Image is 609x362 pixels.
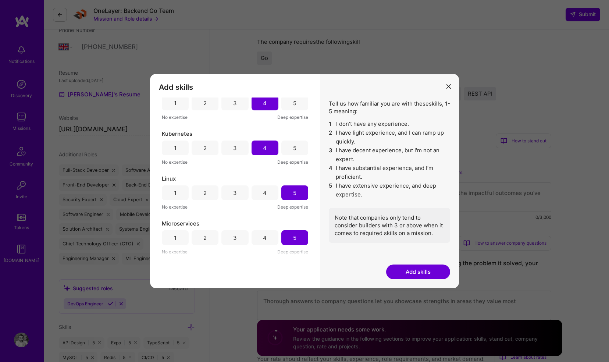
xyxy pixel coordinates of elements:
div: 4 [263,234,267,242]
div: 2 [203,234,207,242]
button: Add skills [386,265,450,279]
span: Linux [162,175,176,182]
span: Deep expertise [277,203,308,211]
div: 2 [203,99,207,107]
span: No expertise [162,158,188,166]
span: Microservices [162,220,199,227]
li: I have decent experience, but I'm not an expert. [329,146,450,164]
li: I don't have any experience. [329,120,450,128]
span: No expertise [162,248,188,256]
i: icon Close [446,84,451,89]
div: 4 [263,144,267,152]
div: 5 [293,144,296,152]
div: 5 [293,99,296,107]
div: 2 [203,189,207,197]
div: Tell us how familiar you are with these skills , 1-5 meaning: [329,100,450,243]
span: No expertise [162,203,188,211]
div: 1 [174,144,177,152]
div: modal [150,74,459,288]
div: 4 [263,99,267,107]
div: 2 [203,144,207,152]
span: Kubernetes [162,130,192,138]
span: Deep expertise [277,113,308,121]
span: 2 [329,128,333,146]
div: 5 [293,234,296,242]
li: I have light experience, and I can ramp up quickly. [329,128,450,146]
span: 5 [329,181,333,199]
div: 5 [293,189,296,197]
div: 1 [174,234,177,242]
span: Deep expertise [277,248,308,256]
div: 1 [174,189,177,197]
span: 1 [329,120,333,128]
li: I have extensive experience, and deep expertise. [329,181,450,199]
span: No expertise [162,113,188,121]
span: Deep expertise [277,158,308,166]
div: 3 [233,144,237,152]
div: 1 [174,99,177,107]
div: 4 [263,189,267,197]
li: I have substantial experience, and I’m proficient. [329,164,450,181]
div: 3 [233,189,237,197]
div: 3 [233,234,237,242]
span: 4 [329,164,333,181]
div: 3 [233,99,237,107]
div: Note that companies only tend to consider builders with 3 or above when it comes to required skil... [329,208,450,243]
h3: Add skills [159,83,311,92]
span: 3 [329,146,333,164]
